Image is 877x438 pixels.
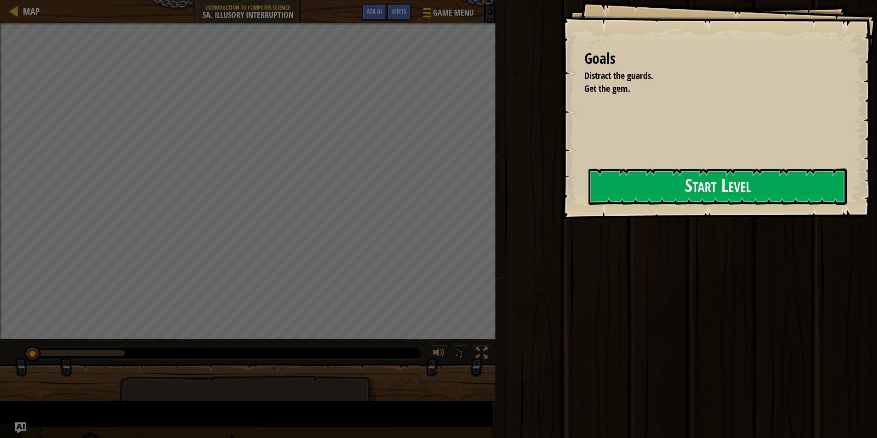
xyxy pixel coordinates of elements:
button: Adjust volume [430,345,448,364]
span: Get the gem. [584,82,630,95]
span: Map [23,5,40,17]
button: Game Menu [416,4,479,25]
span: Distract the guards. [584,69,653,82]
button: Ask AI [362,4,387,21]
span: Ask AI [366,7,382,16]
span: ♫ [455,346,464,360]
button: Ask AI [15,422,26,433]
button: Toggle fullscreen [472,345,491,364]
span: Game Menu [433,7,474,19]
button: ♫ [453,345,468,364]
li: Distract the guards. [573,69,843,83]
li: Get the gem. [573,82,843,95]
span: Hints [391,7,406,16]
a: Map [18,5,40,17]
div: Goals [584,48,845,69]
button: Start Level [588,168,847,205]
